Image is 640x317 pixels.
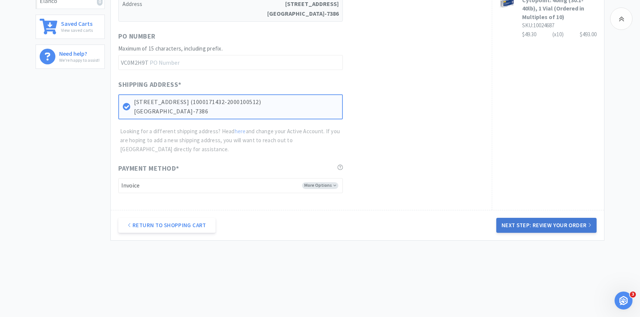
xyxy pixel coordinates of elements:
iframe: Intercom live chat [615,292,633,310]
span: SKU: 10024687 [522,22,554,29]
p: We're happy to assist! [59,57,100,64]
h6: Saved Carts [61,19,93,27]
p: View saved carts [61,27,93,34]
span: VC0M2H9T [118,55,150,70]
button: Next Step: Review Your Order [496,218,597,233]
div: $493.00 [580,30,597,39]
span: Shipping Address * [118,79,182,90]
span: 3 [630,292,636,298]
p: Looking for a different shipping address? Head and change your Active Account. If you are hoping ... [120,127,343,154]
div: (x 10 ) [552,30,564,39]
a: Return to Shopping Cart [118,218,216,233]
a: here [235,128,246,135]
p: [STREET_ADDRESS] (1000171432-2000100512) [134,97,338,107]
span: Maximum of 15 characters, including prefix. [118,45,223,52]
span: Payment Method * [118,163,179,174]
a: Saved CartsView saved carts [36,15,105,39]
span: PO Number [118,31,156,42]
h6: Need help? [59,49,100,57]
div: $49.30 [522,30,597,39]
input: PO Number [118,55,343,70]
p: [GEOGRAPHIC_DATA]-7386 [134,107,338,116]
